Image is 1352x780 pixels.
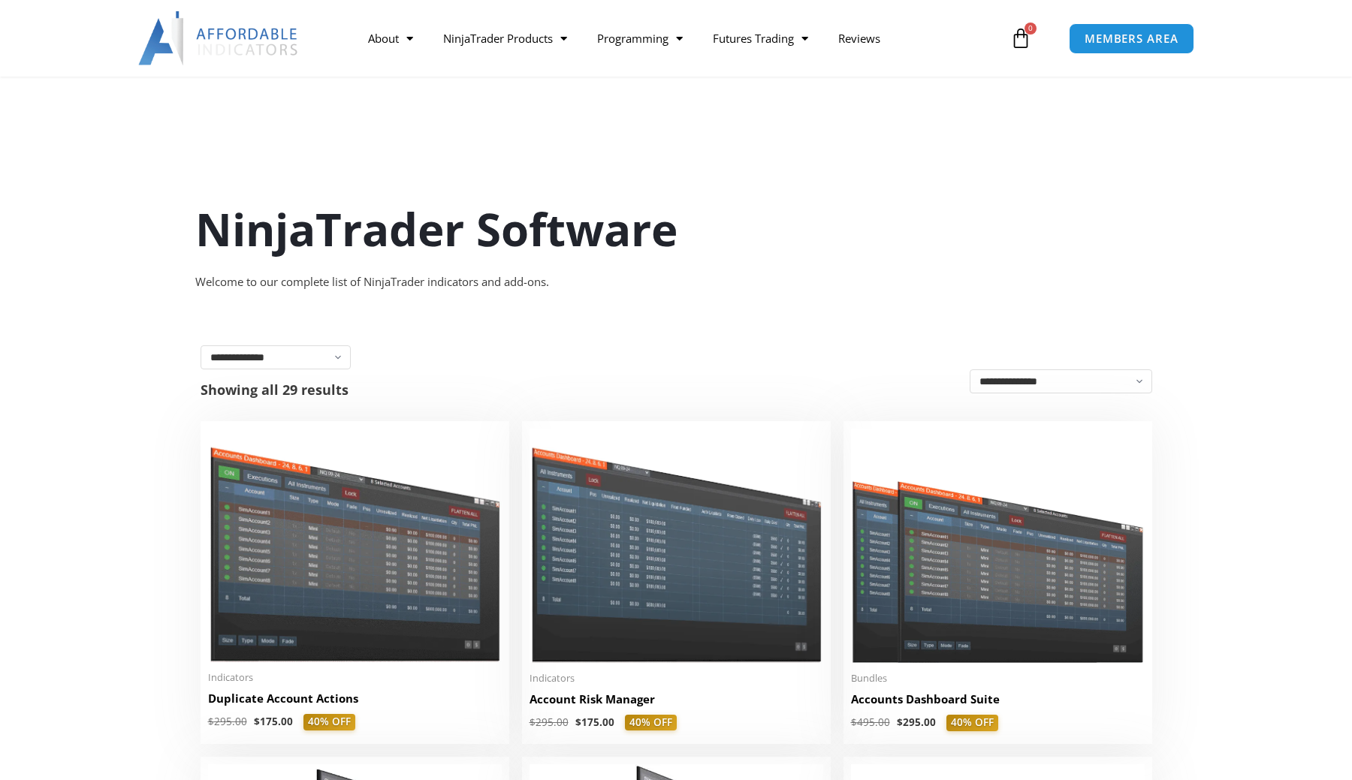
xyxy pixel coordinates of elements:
span: Bundles [851,672,1145,685]
a: MEMBERS AREA [1069,23,1194,54]
span: 40% OFF [625,715,677,731]
h1: NinjaTrader Software [195,197,1157,261]
img: Duplicate Account Actions [208,429,502,662]
bdi: 295.00 [897,715,936,729]
bdi: 495.00 [851,715,890,729]
bdi: 295.00 [530,715,569,729]
a: NinjaTrader Products [428,21,582,56]
span: $ [208,715,214,728]
bdi: 175.00 [575,715,614,729]
span: $ [530,715,536,729]
span: 40% OFF [946,715,998,731]
a: 0 [988,17,1054,60]
img: LogoAI | Affordable Indicators – NinjaTrader [138,11,300,65]
a: Duplicate Account Actions [208,691,502,714]
a: About [353,21,428,56]
nav: Menu [353,21,1006,56]
span: Indicators [530,672,823,685]
a: Futures Trading [698,21,823,56]
span: $ [897,715,903,729]
div: Welcome to our complete list of NinjaTrader indicators and add-ons. [195,272,1157,293]
p: Showing all 29 results [201,383,349,396]
span: 0 [1025,23,1037,35]
span: 40% OFF [303,714,355,730]
span: Indicators [208,671,502,684]
a: Programming [582,21,698,56]
a: Reviews [823,21,895,56]
bdi: 175.00 [254,715,293,728]
a: Account Risk Manager [530,691,823,715]
span: MEMBERS AREA [1085,33,1178,44]
span: $ [851,715,857,729]
bdi: 295.00 [208,715,247,728]
img: Accounts Dashboard Suite [851,429,1145,663]
span: $ [254,715,260,728]
a: Accounts Dashboard Suite [851,691,1145,715]
select: Shop order [970,369,1152,393]
img: Account Risk Manager [530,429,823,662]
h2: Accounts Dashboard Suite [851,691,1145,707]
h2: Account Risk Manager [530,691,823,707]
span: $ [575,715,581,729]
h2: Duplicate Account Actions [208,691,502,706]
